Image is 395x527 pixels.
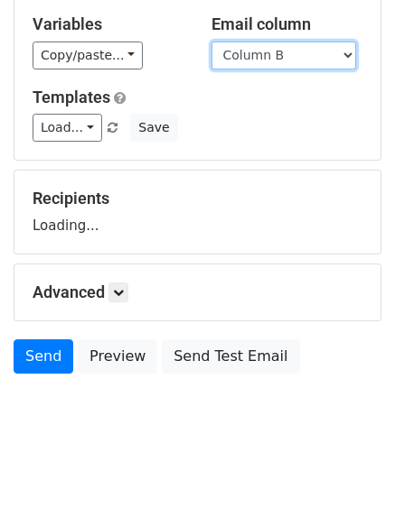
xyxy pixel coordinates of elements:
[33,189,362,236] div: Loading...
[78,339,157,374] a: Preview
[33,114,102,142] a: Load...
[305,440,395,527] iframe: Chat Widget
[33,88,110,106] a: Templates
[130,114,177,142] button: Save
[33,42,143,69] a: Copy/paste...
[33,14,184,34] h5: Variables
[14,339,73,374] a: Send
[212,14,363,34] h5: Email column
[33,282,362,302] h5: Advanced
[162,339,299,374] a: Send Test Email
[33,189,362,208] h5: Recipients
